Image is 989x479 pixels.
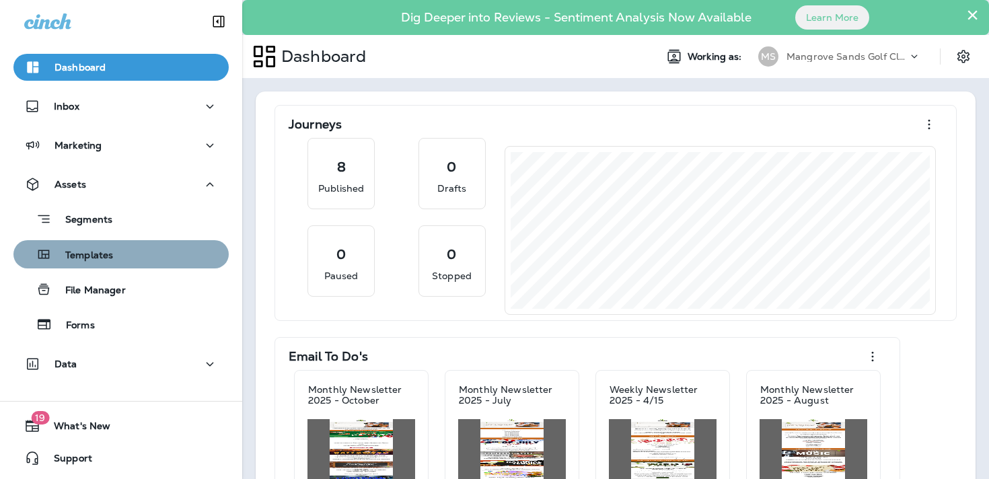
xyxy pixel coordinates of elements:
[13,310,229,338] button: Forms
[308,384,414,406] p: Monthly Newsletter 2025 - October
[289,118,342,131] p: Journeys
[337,160,346,174] p: 8
[276,46,366,67] p: Dashboard
[54,101,79,112] p: Inbox
[459,384,565,406] p: Monthly Newsletter 2025 - July
[951,44,976,69] button: Settings
[318,182,364,195] p: Published
[54,140,102,151] p: Marketing
[13,93,229,120] button: Inbox
[13,445,229,472] button: Support
[13,412,229,439] button: 19What's New
[13,171,229,198] button: Assets
[52,214,112,227] p: Segments
[200,8,237,35] button: Collapse Sidebar
[362,15,791,20] p: Dig Deeper into Reviews - Sentiment Analysis Now Available
[437,182,467,195] p: Drafts
[54,359,77,369] p: Data
[786,51,908,62] p: Mangrove Sands Golf Club
[40,420,110,437] span: What's New
[52,285,126,297] p: File Manager
[447,160,456,174] p: 0
[432,269,472,283] p: Stopped
[795,5,869,30] button: Learn More
[610,384,716,406] p: Weekly Newsletter 2025 - 4/15
[13,275,229,303] button: File Manager
[966,4,979,26] button: Close
[54,62,106,73] p: Dashboard
[40,453,92,469] span: Support
[31,411,49,425] span: 19
[13,205,229,233] button: Segments
[324,269,359,283] p: Paused
[54,179,86,190] p: Assets
[758,46,778,67] div: MS
[688,51,745,63] span: Working as:
[52,250,113,262] p: Templates
[13,132,229,159] button: Marketing
[13,351,229,377] button: Data
[760,384,867,406] p: Monthly Newsletter 2025 - August
[52,320,95,332] p: Forms
[336,248,346,261] p: 0
[447,248,456,261] p: 0
[289,350,368,363] p: Email To Do's
[13,54,229,81] button: Dashboard
[13,240,229,268] button: Templates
